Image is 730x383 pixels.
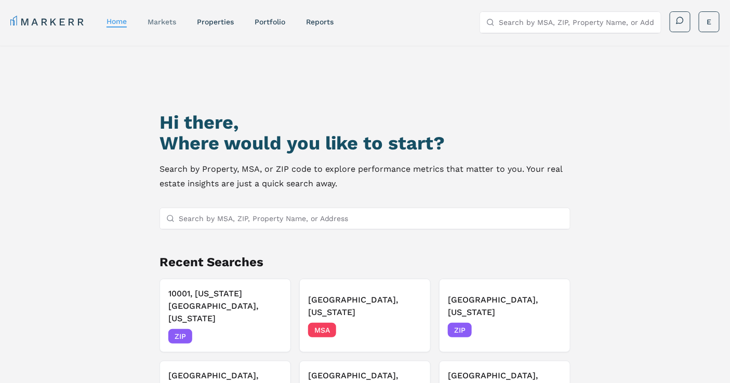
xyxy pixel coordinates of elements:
span: ZIP [168,329,192,344]
h3: 10001, [US_STATE][GEOGRAPHIC_DATA], [US_STATE] [168,288,282,325]
span: E [707,17,712,27]
a: markets [148,18,176,26]
span: [DATE] [259,331,282,341]
button: Remove 29405, North Charleston, South Carolina[GEOGRAPHIC_DATA], [US_STATE]ZIP[DATE] [439,279,570,352]
button: Remove 10001, New York City, New York10001, [US_STATE][GEOGRAPHIC_DATA], [US_STATE]ZIP[DATE] [160,279,291,352]
a: home [107,17,127,25]
h3: [GEOGRAPHIC_DATA], [US_STATE] [448,294,562,319]
span: [DATE] [399,325,422,335]
h3: [GEOGRAPHIC_DATA], [US_STATE] [308,294,422,319]
a: MARKERR [10,15,86,29]
h1: Hi there, [160,112,571,133]
a: properties [197,18,234,26]
span: ZIP [448,323,472,337]
span: [DATE] [538,325,562,335]
h2: Recent Searches [160,254,571,270]
input: Search by MSA, ZIP, Property Name, or Address [179,208,564,229]
input: Search by MSA, ZIP, Property Name, or Address [499,12,655,33]
a: Portfolio [255,18,285,26]
button: E [699,11,720,32]
button: Remove Atlanta, Georgia[GEOGRAPHIC_DATA], [US_STATE]MSA[DATE] [299,279,431,352]
a: reports [306,18,334,26]
p: Search by Property, MSA, or ZIP code to explore performance metrics that matter to you. Your real... [160,162,571,191]
h2: Where would you like to start? [160,133,571,154]
span: MSA [308,323,336,337]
